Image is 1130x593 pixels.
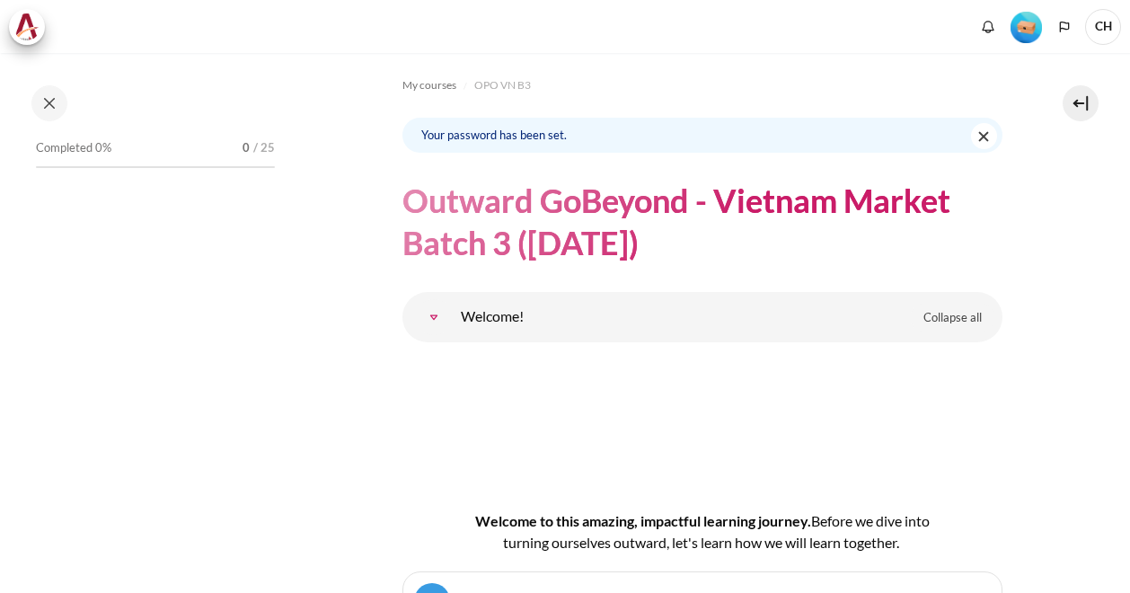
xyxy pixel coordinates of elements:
span: OPO VN B3 [474,77,531,93]
a: OPO VN B3 [474,75,531,96]
span: Completed 0% [36,139,111,157]
span: My courses [402,77,456,93]
a: Collapse all [910,303,995,333]
a: Architeck Architeck [9,9,54,45]
a: My courses [402,75,456,96]
div: Show notification window with no new notifications [975,13,1002,40]
span: 0 [243,139,250,157]
span: Collapse all [923,309,982,327]
img: Architeck [14,13,40,40]
span: B [811,512,820,529]
button: Languages [1051,13,1078,40]
div: Level #1 [1011,10,1042,43]
a: Level #1 [1003,10,1049,43]
div: Your password has been set. [402,118,1002,153]
h1: Outward GoBeyond - Vietnam Market Batch 3 ([DATE]) [402,180,1002,264]
a: Welcome! [416,299,452,335]
span: / 25 [253,139,275,157]
h4: Welcome to this amazing, impactful learning journey. [460,510,945,553]
img: Level #1 [1011,12,1042,43]
a: User menu [1085,9,1121,45]
span: CH [1085,9,1121,45]
nav: Navigation bar [402,71,1002,100]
